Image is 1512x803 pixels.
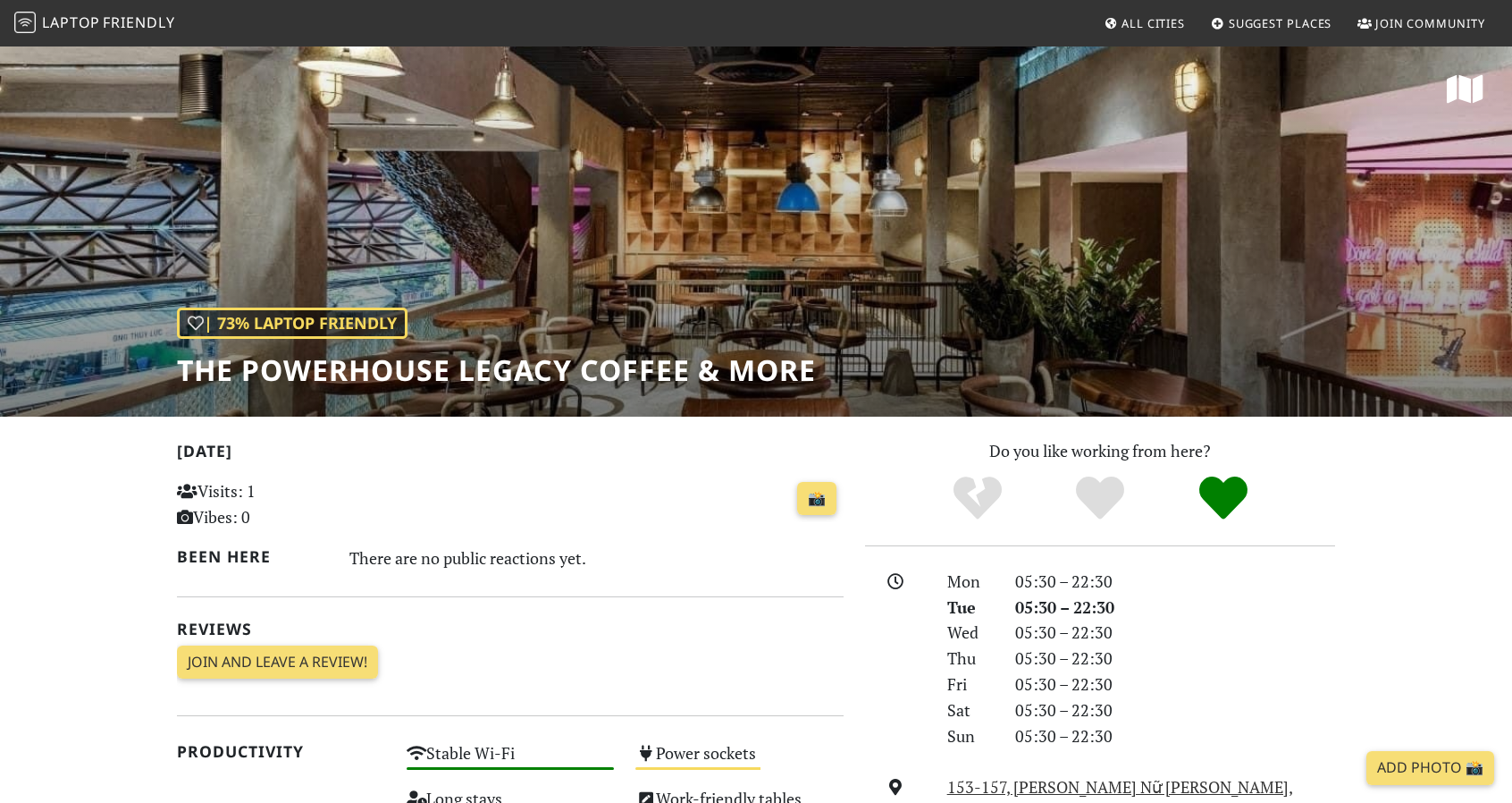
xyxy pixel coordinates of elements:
[1004,697,1346,723] div: 05:30 – 22:30
[937,569,1004,595] div: Mon
[1229,15,1332,31] span: Suggest Places
[177,742,385,761] h2: Productivity
[1038,474,1162,523] div: Yes
[1375,15,1485,31] span: Join Community
[937,620,1004,646] div: Wed
[937,672,1004,697] div: Fri
[1162,474,1285,523] div: Definitely!
[1004,595,1346,621] div: 05:30 – 22:30
[937,697,1004,723] div: Sat
[14,8,175,39] a: LaptopFriendly LaptopFriendly
[396,739,626,784] div: Stable Wi-Fi
[1204,7,1340,39] a: Suggest Places
[349,544,844,572] div: There are no public reactions yet.
[937,595,1004,621] div: Tue
[177,620,844,638] h2: Reviews
[1004,646,1346,672] div: 05:30 – 22:30
[177,308,407,339] div: | 73% Laptop Friendly
[937,646,1004,672] div: Thu
[797,482,836,516] a: 📸
[177,478,385,530] p: Visits: 1 Vibes: 0
[177,547,328,566] h2: Been here
[1004,620,1346,646] div: 05:30 – 22:30
[865,438,1335,464] p: Do you like working from here?
[937,723,1004,749] div: Sun
[1121,15,1185,31] span: All Cities
[14,12,36,33] img: LaptopFriendly
[177,442,844,468] h2: [DATE]
[1096,7,1192,39] a: All Cities
[1004,672,1346,697] div: 05:30 – 22:30
[1366,751,1494,785] a: Add Photo 📸
[1004,723,1346,749] div: 05:30 – 22:30
[103,13,174,32] span: Friendly
[177,353,816,387] h1: THE POWERHOUSE LEGACY COFFEE & MORE
[177,646,378,680] a: Join and leave a review!
[916,474,1039,523] div: No
[42,13,100,32] span: Laptop
[625,739,854,784] div: Power sockets
[1004,569,1346,595] div: 05:30 – 22:30
[1350,7,1492,39] a: Join Community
